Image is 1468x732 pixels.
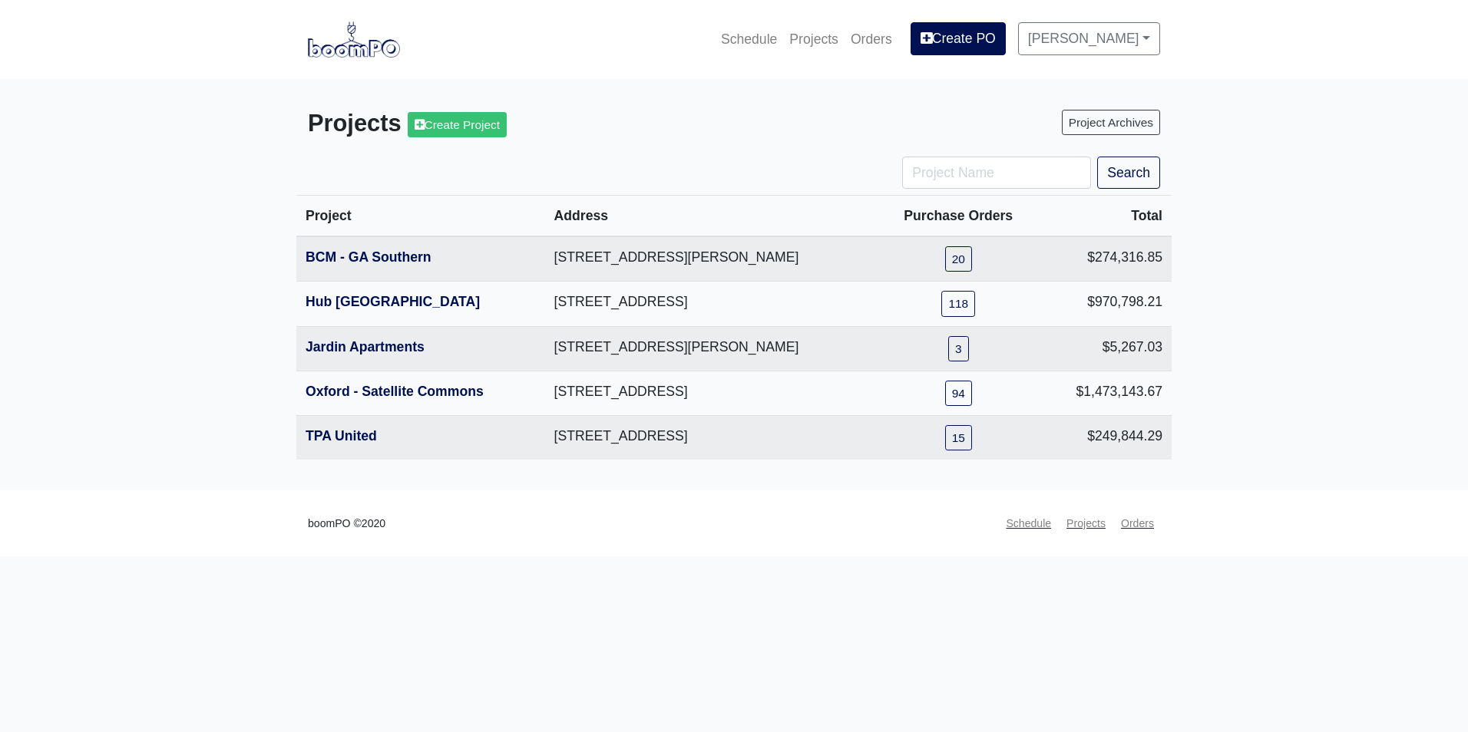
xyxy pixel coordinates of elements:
td: $249,844.29 [1039,415,1172,460]
a: Schedule [715,22,783,56]
a: Orders [1115,509,1160,539]
td: $970,798.21 [1039,282,1172,326]
td: [STREET_ADDRESS][PERSON_NAME] [545,236,878,282]
td: [STREET_ADDRESS] [545,282,878,326]
td: [STREET_ADDRESS] [545,371,878,415]
a: Create Project [408,112,507,137]
a: Jardin Apartments [306,339,425,354]
td: $5,267.03 [1039,326,1172,371]
a: Create PO [911,22,1006,54]
th: Address [545,196,878,237]
a: Hub [GEOGRAPHIC_DATA] [306,294,480,309]
h3: Projects [308,110,722,138]
input: Project Name [902,157,1091,189]
a: TPA United [306,428,377,443]
th: Project [296,196,545,237]
small: boomPO ©2020 [308,515,385,533]
a: Project Archives [1062,110,1160,135]
a: Schedule [1000,509,1057,539]
a: Projects [783,22,845,56]
a: 94 [945,381,972,406]
img: boomPO [308,21,400,57]
td: [STREET_ADDRESS][PERSON_NAME] [545,326,878,371]
a: 3 [948,336,969,361]
a: Projects [1060,509,1112,539]
button: Search [1097,157,1160,189]
a: [PERSON_NAME] [1018,22,1160,54]
a: BCM - GA Southern [306,249,431,265]
td: $274,316.85 [1039,236,1172,282]
td: $1,473,143.67 [1039,371,1172,415]
a: Oxford - Satellite Commons [306,384,484,399]
a: 20 [945,246,972,272]
th: Purchase Orders [878,196,1039,237]
a: 118 [941,291,975,316]
a: Orders [845,22,898,56]
th: Total [1039,196,1172,237]
td: [STREET_ADDRESS] [545,415,878,460]
a: 15 [945,425,972,450]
